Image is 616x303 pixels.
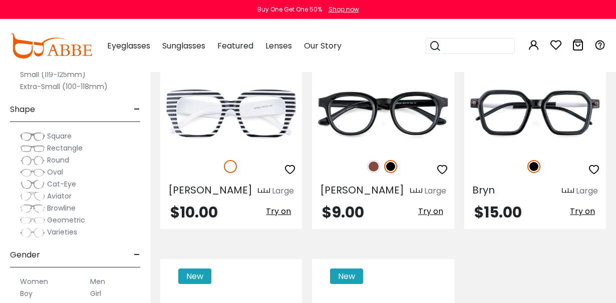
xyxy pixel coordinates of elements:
img: Varieties.png [20,227,45,238]
img: Brown [367,160,380,173]
label: Men [90,275,105,287]
span: Cat-Eye [47,179,76,189]
div: Large [272,185,294,197]
label: Extra-Small (100-118mm) [20,80,108,92]
span: [PERSON_NAME] [320,183,404,197]
span: Aviator [47,191,72,201]
label: Women [20,275,48,287]
div: Large [576,185,598,197]
img: White Renee - Acetate ,Universal Bridge Fit [160,78,302,149]
img: abbeglasses.com [10,33,92,58]
label: Boy [20,287,33,299]
img: Black [527,160,540,173]
span: Our Story [304,40,342,51]
span: $9.00 [322,201,364,223]
span: Try on [266,205,291,217]
button: Try on [415,205,446,218]
img: Browline.png [20,203,45,213]
span: Varieties [47,227,77,237]
img: Oval.png [20,167,45,177]
img: size ruler [562,187,574,195]
span: $15.00 [474,201,522,223]
span: Featured [217,40,253,51]
span: Gender [10,243,40,267]
label: Girl [90,287,101,299]
span: New [330,268,363,284]
span: New [178,268,211,284]
button: Try on [263,205,294,218]
img: size ruler [258,187,270,195]
span: Try on [570,205,595,217]
span: Geometric [47,215,85,225]
span: Oval [47,167,63,177]
span: Square [47,131,72,141]
span: Shape [10,97,35,121]
img: Rectangle.png [20,143,45,153]
span: Rectangle [47,143,83,153]
img: Geometric.png [20,215,45,225]
img: Aviator.png [20,191,45,201]
label: Small (119-125mm) [20,68,86,80]
button: Try on [567,205,598,218]
span: - [134,243,140,267]
a: Shop now [324,5,359,13]
img: Black Bryn - Acetate ,Universal Bridge Fit [464,78,606,149]
div: Large [424,185,446,197]
img: Cat-Eye.png [20,179,45,189]
img: Black Dotti - Acetate ,Universal Bridge Fit [312,78,454,149]
img: Square.png [20,131,45,141]
span: $10.00 [170,201,218,223]
span: Try on [418,205,443,217]
div: Buy One Get One 50% [257,5,322,14]
span: [PERSON_NAME] [168,183,252,197]
img: White [224,160,237,173]
span: Sunglasses [162,40,205,51]
img: Black [384,160,397,173]
img: size ruler [410,187,422,195]
span: Eyeglasses [107,40,150,51]
span: Round [47,155,69,165]
span: Browline [47,203,76,213]
span: - [134,97,140,121]
img: Round.png [20,155,45,165]
div: Shop now [329,5,359,14]
span: Bryn [472,183,495,197]
span: Lenses [265,40,292,51]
